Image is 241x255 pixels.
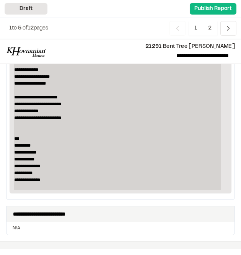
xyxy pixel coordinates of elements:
img: file [6,45,46,57]
button: Publish Report [190,3,236,15]
p: to of pages [9,24,48,33]
span: 2 [202,21,217,36]
p: N/A [13,225,228,232]
span: 1 [9,26,12,31]
div: Draft [5,3,47,15]
span: 5 [18,26,21,31]
span: 1 [189,21,203,36]
span: 12 [28,26,34,31]
span: 21291 [145,44,162,49]
p: Bent Tree [PERSON_NAME] [52,42,235,51]
nav: Navigation [169,21,236,36]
